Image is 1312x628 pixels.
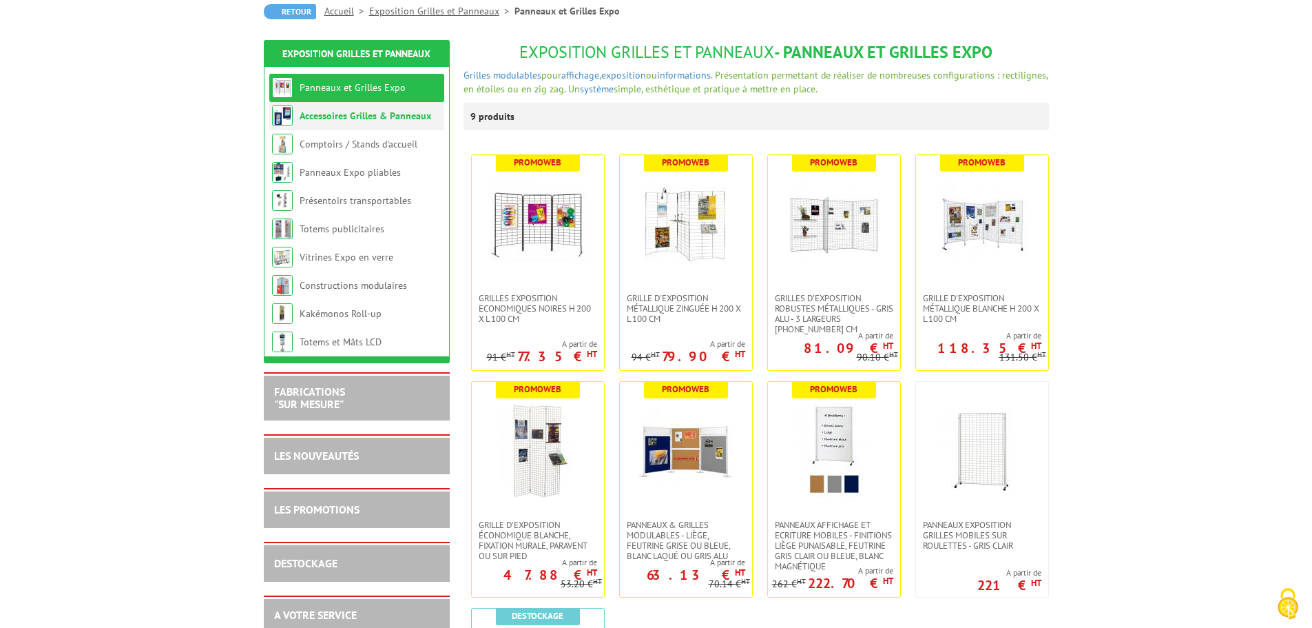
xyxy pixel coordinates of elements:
span: A partir de [768,330,893,341]
span: A partir de [916,330,1041,341]
a: Accessoires Grilles & Panneaux [300,110,431,122]
a: Grilles Exposition Economiques Noires H 200 x L 100 cm [472,293,604,324]
sup: HT [593,576,602,586]
a: Accueil [324,5,369,17]
p: 9 produits [470,103,522,130]
img: Accessoires Grilles & Panneaux [272,105,293,126]
a: Panneaux Exposition Grilles mobiles sur roulettes - gris clair [916,520,1048,551]
span: Grilles d'exposition robustes métalliques - gris alu - 3 largeurs [PHONE_NUMBER] cm [775,293,893,334]
sup: HT [1037,350,1046,359]
li: Panneaux et Grilles Expo [514,4,620,18]
a: Grilles d'exposition robustes métalliques - gris alu - 3 largeurs [PHONE_NUMBER] cm [768,293,900,334]
span: Grilles Exposition Economiques Noires H 200 x L 100 cm [479,293,597,324]
p: 91 € [487,352,515,363]
p: 77.35 € [517,352,597,361]
img: Panneaux Expo pliables [272,162,293,183]
a: Présentoirs transportables [300,194,411,207]
p: 221 € [977,581,1041,589]
img: Grille d'exposition métallique Zinguée H 200 x L 100 cm [638,176,734,272]
sup: HT [797,576,806,586]
img: Présentoirs transportables [272,190,293,211]
b: Promoweb [958,156,1006,168]
sup: HT [506,350,515,359]
sup: HT [651,350,660,359]
span: A partir de [632,338,745,350]
h2: A votre service [274,609,439,622]
p: 47.88 € [503,571,597,579]
sup: HT [1031,340,1041,352]
sup: HT [1031,577,1041,589]
a: informations [657,69,711,81]
img: Vitrines Expo en verre [272,247,293,267]
img: Grilles d'exposition robustes métalliques - gris alu - 3 largeurs 70-100-120 cm [786,176,882,272]
p: 118.35 € [937,344,1041,352]
span: Panneaux & Grilles modulables - liège, feutrine grise ou bleue, blanc laqué ou gris alu [627,520,745,561]
button: Cookies (fenêtre modale) [1264,581,1312,628]
img: Grille d'exposition métallique blanche H 200 x L 100 cm [934,176,1030,272]
b: Promoweb [810,156,857,168]
img: Grilles Exposition Economiques Noires H 200 x L 100 cm [490,176,586,272]
a: Panneaux Expo pliables [300,166,401,179]
a: Constructions modulaires [300,279,407,292]
span: Panneaux Exposition Grilles mobiles sur roulettes - gris clair [923,520,1041,551]
p: 222.70 € [808,579,893,587]
a: Panneaux et Grilles Expo [300,81,406,94]
b: Destockage [512,610,563,622]
span: Grille d'exposition métallique Zinguée H 200 x L 100 cm [627,293,745,324]
a: Panneaux Affichage et Ecriture Mobiles - finitions liège punaisable, feutrine gris clair ou bleue... [768,520,900,571]
a: Totems publicitaires [300,223,384,235]
span: A partir de [487,338,597,350]
a: LES NOUVEAUTÉS [274,449,359,463]
span: A partir de [977,567,1041,578]
a: Exposition Grilles et Panneaux [369,5,514,17]
a: modulables [493,69,541,81]
sup: HT [741,576,750,586]
b: Promoweb [810,383,857,395]
a: Grille d'exposition métallique blanche H 200 x L 100 cm [916,293,1048,324]
a: FABRICATIONS"Sur Mesure" [274,385,345,411]
span: Grille d'exposition économique blanche, fixation murale, paravent ou sur pied [479,520,597,561]
a: Retour [264,4,316,19]
span: pour , ou . Présentation permettant de réaliser de nombreuses configurations : rectilignes, en ét... [464,69,1048,95]
a: Panneaux & Grilles modulables - liège, feutrine grise ou bleue, blanc laqué ou gris alu [620,520,752,561]
img: Grille d'exposition économique blanche, fixation murale, paravent ou sur pied [490,403,586,499]
img: Comptoirs / Stands d'accueil [272,134,293,154]
img: Kakémonos Roll-up [272,303,293,324]
sup: HT [883,340,893,352]
b: Promoweb [514,156,561,168]
a: DESTOCKAGE [274,556,337,570]
sup: HT [889,350,898,359]
a: exposition [601,69,646,81]
p: 94 € [632,352,660,363]
span: A partir de [772,565,893,576]
span: A partir de [472,557,597,568]
span: Grille d'exposition métallique blanche H 200 x L 100 cm [923,293,1041,324]
sup: HT [735,567,745,578]
a: Totems et Mâts LCD [300,336,382,348]
img: Panneaux & Grilles modulables - liège, feutrine grise ou bleue, blanc laqué ou gris alu [638,403,734,499]
a: Grille d'exposition métallique Zinguée H 200 x L 100 cm [620,293,752,324]
p: 70.14 € [709,579,750,589]
b: Promoweb [514,383,561,395]
a: affichage [561,69,599,81]
a: Grilles [464,69,490,81]
a: Exposition Grilles et Panneaux [282,48,430,60]
a: Kakémonos Roll-up [300,307,382,320]
img: Totems et Mâts LCD [272,332,293,352]
sup: HT [587,567,597,578]
p: 63.13 € [647,571,745,579]
sup: HT [883,575,893,587]
a: système [580,83,614,95]
sup: HT [587,348,597,360]
span: A partir de [620,557,745,568]
p: 81.09 € [804,344,893,352]
b: Promoweb [662,383,709,395]
a: Vitrines Expo en verre [300,251,393,263]
sup: HT [735,348,745,360]
span: Panneaux Affichage et Ecriture Mobiles - finitions liège punaisable, feutrine gris clair ou bleue... [775,520,893,571]
p: 53.20 € [561,579,602,589]
p: 90.10 € [857,352,898,363]
img: Panneaux Affichage et Ecriture Mobiles - finitions liège punaisable, feutrine gris clair ou bleue... [786,403,882,499]
a: Grille d'exposition économique blanche, fixation murale, paravent ou sur pied [472,520,604,561]
img: Panneaux et Grilles Expo [272,77,293,98]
